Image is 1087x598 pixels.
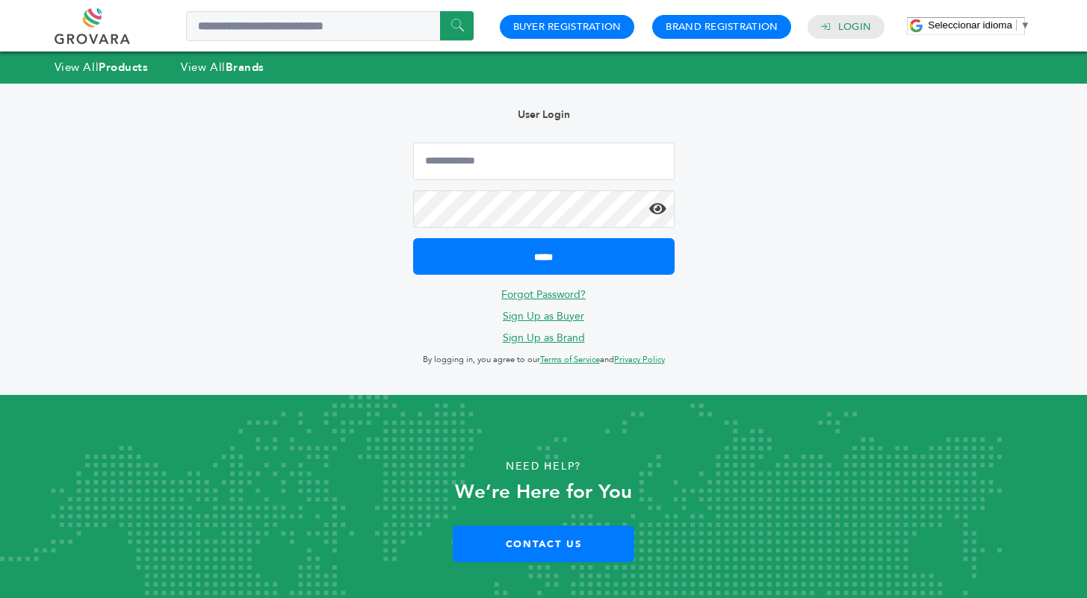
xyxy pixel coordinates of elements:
[928,19,1030,31] a: Seleccionar idioma​
[413,143,675,180] input: Email Address
[55,455,1033,478] p: Need Help?
[181,60,264,75] a: View AllBrands
[928,19,1012,31] span: Seleccionar idioma
[1016,19,1017,31] span: ​
[513,20,622,34] a: Buyer Registration
[455,479,632,505] strong: We’re Here for You
[413,190,675,228] input: Password
[413,351,675,369] p: By logging in, you agree to our and
[1021,19,1030,31] span: ▼
[838,20,871,34] a: Login
[226,60,264,75] strong: Brands
[55,60,149,75] a: View AllProducts
[186,11,474,41] input: Search a product or brand...
[614,354,665,365] a: Privacy Policy
[540,354,600,365] a: Terms of Service
[503,309,584,323] a: Sign Up as Buyer
[99,60,148,75] strong: Products
[503,331,585,345] a: Sign Up as Brand
[518,108,570,122] b: User Login
[453,526,634,562] a: Contact Us
[666,20,778,34] a: Brand Registration
[501,287,586,302] a: Forgot Password?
